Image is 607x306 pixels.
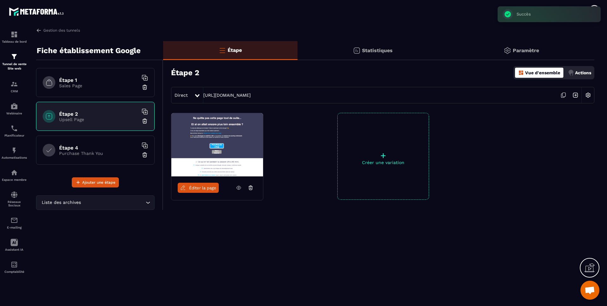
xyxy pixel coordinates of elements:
p: Comptabilité [2,270,27,273]
span: Direct [175,93,188,98]
img: bars-o.4a397970.svg [218,46,226,54]
a: accountantaccountantComptabilité [2,256,27,278]
img: image [171,113,263,176]
a: emailemailE-mailing [2,212,27,234]
a: formationformationCRM [2,76,27,98]
img: actions.d6e523a2.png [568,70,574,76]
a: formationformationTunnel de vente Site web [2,48,27,76]
a: schedulerschedulerPlanificateur [2,120,27,142]
input: Search for option [82,199,144,206]
img: automations [10,169,18,176]
p: Tableau de bord [2,40,27,43]
img: formation [10,31,18,38]
img: setting-w.858f3a88.svg [582,89,594,101]
a: automationsautomationsEspace membre [2,164,27,186]
a: automationsautomationsAutomatisations [2,142,27,164]
a: automationsautomationsWebinaire [2,98,27,120]
img: arrow [36,28,42,33]
p: Sales Page [59,83,138,88]
p: Webinaire [2,112,27,115]
img: logo [9,6,66,17]
img: formation [10,53,18,60]
div: Ouvrir le chat [580,281,599,300]
img: social-network [10,191,18,199]
img: trash [142,118,148,124]
img: arrow-next.bcc2205e.svg [569,89,581,101]
img: email [10,217,18,224]
p: Actions [575,70,591,75]
h3: Étape 2 [171,68,199,77]
h6: Étape 4 [59,145,138,151]
a: social-networksocial-networkRéseaux Sociaux [2,186,27,212]
button: Ajouter une étape [72,177,119,187]
p: CRM [2,89,27,93]
img: accountant [10,261,18,268]
h6: Étape 2 [59,111,138,117]
img: dashboard-orange.40269519.svg [518,70,524,76]
img: formation [10,80,18,88]
p: Tunnel de vente Site web [2,62,27,71]
a: [URL][DOMAIN_NAME] [203,93,251,98]
p: Vue d'ensemble [525,70,560,75]
img: scheduler [10,125,18,132]
p: Réseaux Sociaux [2,200,27,207]
p: E-mailing [2,226,27,229]
p: Espace membre [2,178,27,181]
img: setting-gr.5f69749f.svg [504,47,511,54]
span: Éditer la page [189,186,216,190]
p: Upsell Page [59,117,138,122]
a: Assistant IA [2,234,27,256]
p: Créer une variation [338,160,429,165]
div: Search for option [36,195,155,210]
p: Paramètre [513,47,539,53]
img: stats.20deebd0.svg [353,47,360,54]
p: Planificateur [2,134,27,137]
p: Assistant IA [2,248,27,251]
a: Gestion des tunnels [36,28,80,33]
p: Purchase Thank You [59,151,138,156]
img: automations [10,102,18,110]
p: Fiche établissement Google [37,44,141,57]
span: Ajouter une étape [82,179,115,186]
p: Automatisations [2,156,27,159]
img: automations [10,147,18,154]
p: Étape [228,47,242,53]
p: Statistiques [362,47,393,53]
h6: Étape 1 [59,77,138,83]
p: + [338,151,429,160]
img: trash [142,152,148,158]
a: Éditer la page [178,183,219,193]
img: trash [142,84,148,90]
span: Liste des archives [40,199,82,206]
a: formationformationTableau de bord [2,26,27,48]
